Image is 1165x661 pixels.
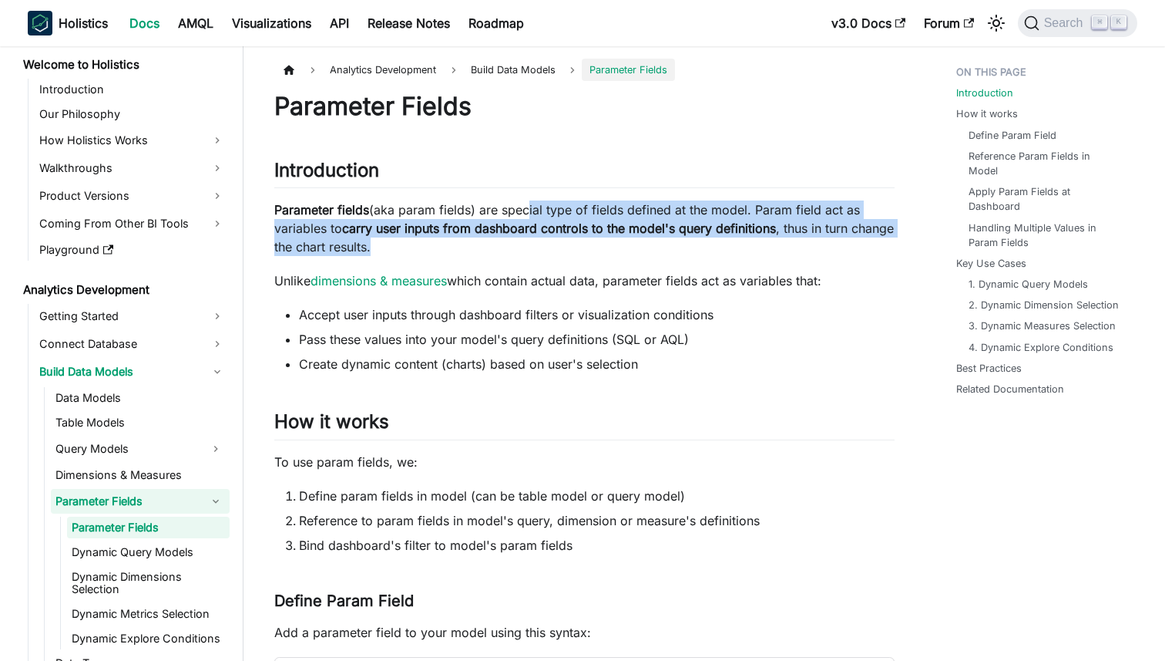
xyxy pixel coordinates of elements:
[67,628,230,649] a: Dynamic Explore Conditions
[299,355,895,373] li: Create dynamic content (charts) based on user's selection
[274,159,895,188] h2: Introduction
[51,489,202,514] a: Parameter Fields
[51,464,230,486] a: Dimensions & Measures
[1018,9,1137,37] button: Search (Command+K)
[28,11,108,35] a: HolisticsHolistics
[12,46,243,661] nav: Docs sidebar
[969,340,1113,355] a: 4. Dynamic Explore Conditions
[984,11,1009,35] button: Switch between dark and light mode (currently light mode)
[202,437,230,461] button: Expand sidebar category 'Query Models'
[956,361,1022,376] a: Best Practices
[35,304,230,329] a: Getting Started
[915,11,983,35] a: Forum
[299,511,895,530] li: Reference to param fields in model's query, dimension or measure's definitions
[18,54,230,76] a: Welcome to Holistics
[1111,15,1126,29] kbd: K
[582,59,675,81] span: Parameter Fields
[459,11,533,35] a: Roadmap
[67,566,230,600] a: Dynamic Dimensions Selection
[342,221,776,236] strong: carry user inputs from dashboard controls to the model's query definitions
[35,359,230,384] a: Build Data Models
[18,279,230,301] a: Analytics Development
[274,202,369,218] strong: Parameter fields
[322,59,444,81] span: Analytics Development
[67,517,230,538] a: Parameter Fields
[299,330,895,349] li: Pass these values into your model's query definitions (SQL or AQL)
[35,128,230,153] a: How Holistics Works
[274,410,895,440] h2: How it works
[67,541,230,563] a: Dynamic Query Models
[274,453,895,471] p: To use param fields, we:
[1039,16,1093,30] span: Search
[969,298,1119,312] a: 2. Dynamic Dimension Selection
[1092,15,1107,29] kbd: ⌘
[35,156,230,180] a: Walkthroughs
[311,273,447,288] a: dimensions & measures
[35,211,230,236] a: Coming From Other BI Tools
[274,592,895,611] h3: Define Param Field
[956,382,1064,396] a: Related Documentation
[956,256,1026,271] a: Key Use Cases
[274,271,895,290] p: Unlike which contain actual data, parameter fields act as variables that:
[223,11,321,35] a: Visualizations
[51,412,230,433] a: Table Models
[969,319,1116,333] a: 3. Dynamic Measures Selection
[59,14,108,32] b: Holistics
[202,489,230,514] button: Collapse sidebar category 'Parameter Fields'
[969,277,1088,292] a: 1. Dynamic Query Models
[274,201,895,256] p: (aka param fields) are special type of fields defined at the model. Param field act as variables ...
[956,106,1018,121] a: How it works
[274,91,895,122] h1: Parameter Fields
[274,59,304,81] a: Home page
[969,149,1122,178] a: Reference Param Fields in Model
[822,11,915,35] a: v3.0 Docs
[274,623,895,642] p: Add a parameter field to your model using this syntax:
[35,184,230,208] a: Product Versions
[956,86,1013,100] a: Introduction
[463,59,563,81] span: Build Data Models
[299,487,895,505] li: Define param fields in model (can be table model or query model)
[274,59,895,81] nav: Breadcrumbs
[969,221,1122,250] a: Handling Multiple Values in Param Fields
[969,184,1122,214] a: Apply Param Fields at Dashboard
[51,437,202,461] a: Query Models
[67,603,230,625] a: Dynamic Metrics Selection
[35,332,230,356] a: Connect Database
[35,103,230,125] a: Our Philosophy
[28,11,52,35] img: Holistics
[35,239,230,261] a: Playground
[51,387,230,409] a: Data Models
[358,11,459,35] a: Release Notes
[35,79,230,100] a: Introduction
[969,128,1056,143] a: Define Param Field
[299,305,895,324] li: Accept user inputs through dashboard filters or visualization conditions
[299,536,895,555] li: Bind dashboard's filter to model's param fields
[120,11,169,35] a: Docs
[321,11,358,35] a: API
[169,11,223,35] a: AMQL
